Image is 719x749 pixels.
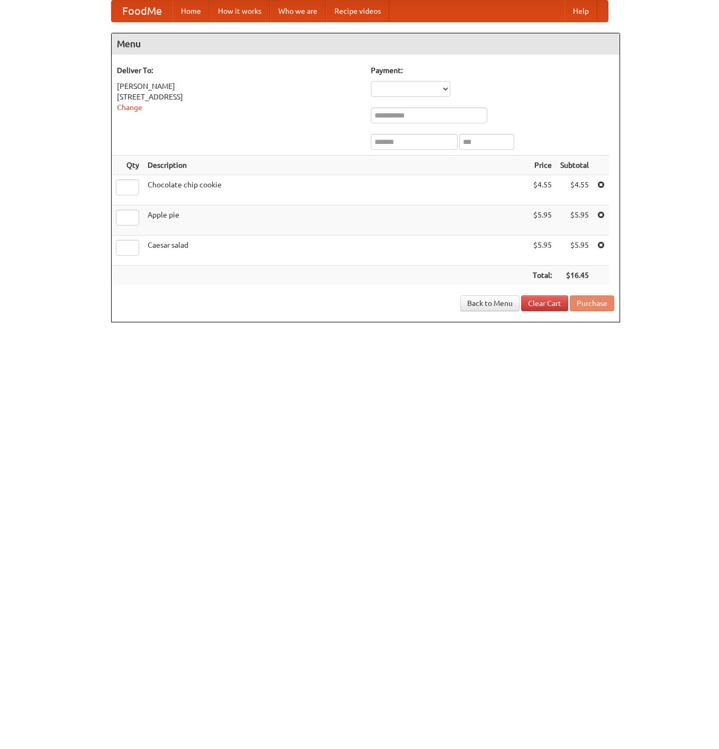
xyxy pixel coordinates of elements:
[172,1,210,22] a: Home
[460,295,520,311] a: Back to Menu
[529,205,556,236] td: $5.95
[117,103,142,112] a: Change
[117,65,360,76] h5: Deliver To:
[529,236,556,266] td: $5.95
[270,1,326,22] a: Who we are
[556,266,593,285] th: $16.45
[556,175,593,205] td: $4.55
[143,175,529,205] td: Chocolate chip cookie
[556,205,593,236] td: $5.95
[112,156,143,175] th: Qty
[556,156,593,175] th: Subtotal
[556,236,593,266] td: $5.95
[565,1,597,22] a: Help
[529,266,556,285] th: Total:
[143,156,529,175] th: Description
[521,295,568,311] a: Clear Cart
[112,1,172,22] a: FoodMe
[117,81,360,92] div: [PERSON_NAME]
[570,295,614,311] button: Purchase
[117,92,360,102] div: [STREET_ADDRESS]
[371,65,614,76] h5: Payment:
[326,1,389,22] a: Recipe videos
[143,205,529,236] td: Apple pie
[143,236,529,266] td: Caesar salad
[112,33,620,55] h4: Menu
[210,1,270,22] a: How it works
[529,175,556,205] td: $4.55
[529,156,556,175] th: Price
